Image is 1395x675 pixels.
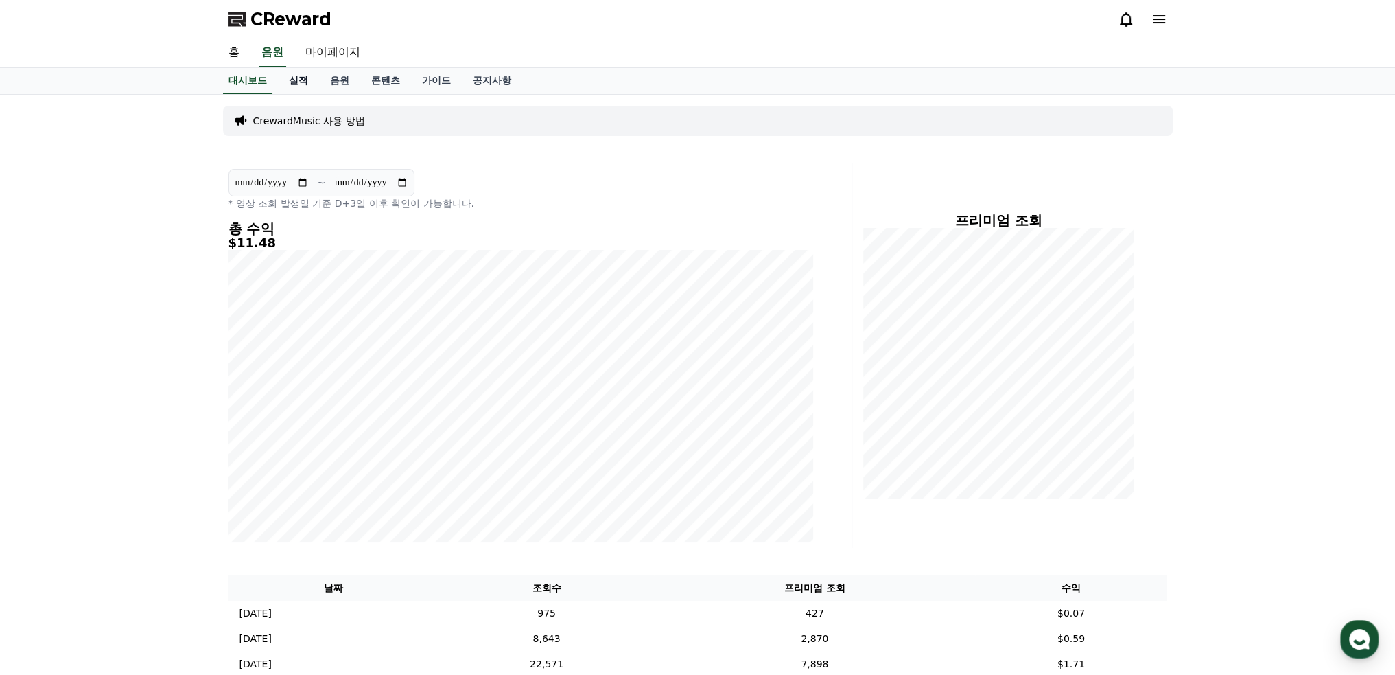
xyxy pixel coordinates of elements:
h5: $11.48 [228,236,813,250]
a: 대시보드 [223,68,272,94]
p: [DATE] [239,657,272,672]
a: 홈 [218,38,250,67]
td: 427 [654,601,975,626]
span: 설정 [212,456,228,467]
span: CReward [250,8,331,30]
h4: 총 수익 [228,221,813,236]
p: * 영상 조회 발생일 기준 D+3일 이후 확인이 가능합니다. [228,196,813,210]
p: [DATE] [239,606,272,621]
td: 8,643 [439,626,655,652]
td: 2,870 [654,626,975,652]
td: $0.59 [975,626,1167,652]
a: 대화 [91,435,177,470]
a: 설정 [177,435,263,470]
a: 콘텐츠 [360,68,411,94]
td: 975 [439,601,655,626]
a: 가이드 [411,68,462,94]
span: 대화 [126,457,142,468]
th: 조회수 [439,575,655,601]
th: 프리미엄 조회 [654,575,975,601]
a: 음원 [319,68,360,94]
a: 마이페이지 [294,38,371,67]
a: 공지사항 [462,68,522,94]
p: [DATE] [239,632,272,646]
td: $0.07 [975,601,1167,626]
a: CReward [228,8,331,30]
a: 홈 [4,435,91,470]
th: 수익 [975,575,1167,601]
a: CrewardMusic 사용 방법 [253,114,365,128]
h4: 프리미엄 조회 [863,213,1134,228]
p: ~ [317,174,326,191]
th: 날짜 [228,575,439,601]
a: 실적 [278,68,319,94]
a: 음원 [259,38,286,67]
span: 홈 [43,456,51,467]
